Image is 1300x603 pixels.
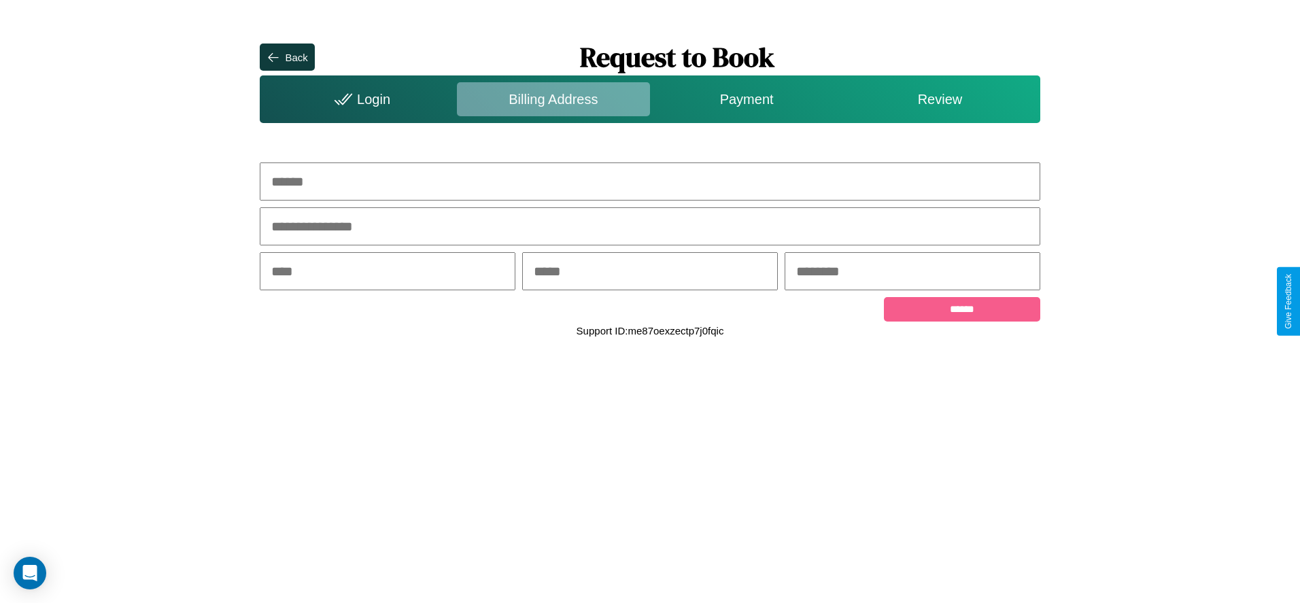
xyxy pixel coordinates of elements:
div: Login [263,82,456,116]
p: Support ID: me87oexzectp7j0fqic [577,322,724,340]
div: Payment [650,82,843,116]
div: Review [843,82,1036,116]
div: Open Intercom Messenger [14,557,46,589]
div: Give Feedback [1284,274,1293,329]
h1: Request to Book [315,39,1040,75]
button: Back [260,44,314,71]
div: Billing Address [457,82,650,116]
div: Back [285,52,307,63]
